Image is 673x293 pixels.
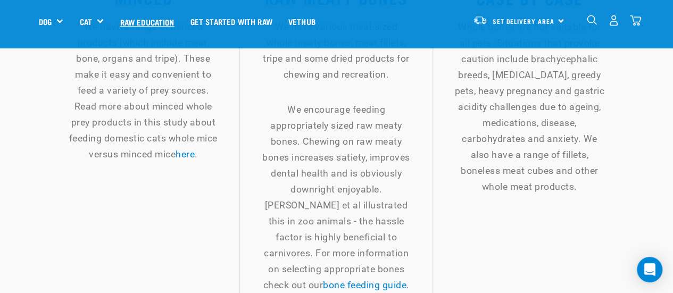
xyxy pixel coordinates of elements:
img: van-moving.png [473,15,487,25]
p: We have a range of minced products (which include meat, bone, organs and tripe). These make it ea... [69,19,219,162]
img: user.png [608,15,619,26]
p: We have various meal-sized whole meaty bones, meat fillets, tripe and some dried products for che... [261,19,411,82]
a: Dog [39,16,52,28]
a: Vethub [280,1,323,43]
img: home-icon-1@2x.png [587,15,597,25]
a: here [176,149,195,160]
a: Get started with Raw [182,1,280,43]
img: home-icon@2x.png [630,15,641,26]
a: Raw Education [112,1,182,43]
div: Open Intercom Messenger [637,257,662,282]
p: We encourage feeding appropriately sized raw meaty bones. Chewing on raw meaty bones increases sa... [261,102,411,293]
a: bone feeding guide [323,280,406,290]
a: Cat [79,16,92,28]
span: Set Delivery Area [493,20,554,23]
p: Whole bones are not suitable for all pets. Situations that provoke caution include brachycephalic... [454,19,605,195]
